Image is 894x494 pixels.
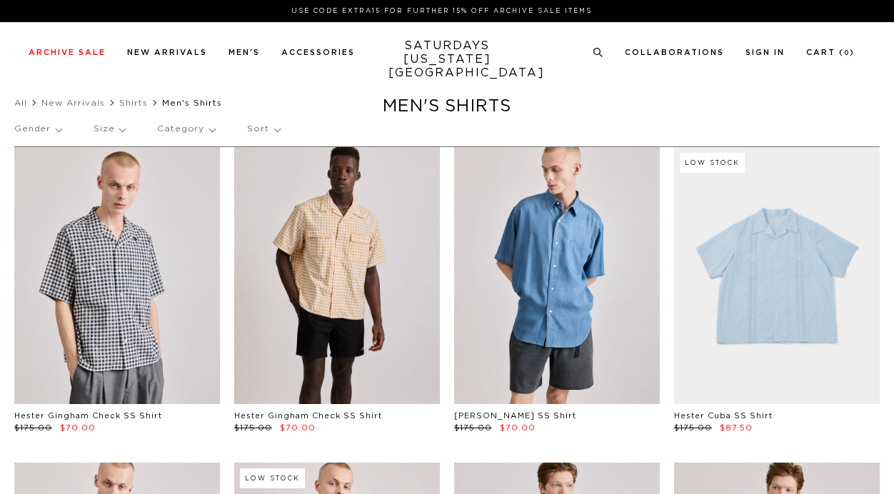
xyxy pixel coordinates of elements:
a: Sign In [745,49,785,56]
a: [PERSON_NAME] SS Shirt [454,412,576,420]
a: Hester Cuba SS Shirt [674,412,773,420]
a: Collaborations [625,49,724,56]
a: Shirts [119,99,148,107]
a: Hester Gingham Check SS Shirt [14,412,162,420]
p: Sort [247,113,279,146]
a: Archive Sale [29,49,106,56]
small: 0 [844,50,850,56]
p: Use Code EXTRA15 for Further 15% Off Archive Sale Items [34,6,849,16]
div: Low Stock [680,153,745,173]
a: Men's [228,49,260,56]
span: $175.00 [14,424,52,432]
a: New Arrivals [127,49,207,56]
span: $175.00 [234,424,272,432]
p: Category [157,113,215,146]
span: $70.00 [60,424,96,432]
span: Men's Shirts [162,99,222,107]
a: All [14,99,27,107]
div: Low Stock [240,468,305,488]
p: Size [94,113,125,146]
a: SATURDAYS[US_STATE][GEOGRAPHIC_DATA] [388,39,506,80]
a: Cart (0) [806,49,855,56]
span: $175.00 [454,424,492,432]
span: $87.50 [720,424,753,432]
a: New Arrivals [41,99,105,107]
a: Hester Gingham Check SS Shirt [234,412,382,420]
p: Gender [14,113,61,146]
a: Accessories [281,49,355,56]
span: $175.00 [674,424,712,432]
span: $70.00 [280,424,316,432]
span: $70.00 [500,424,536,432]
